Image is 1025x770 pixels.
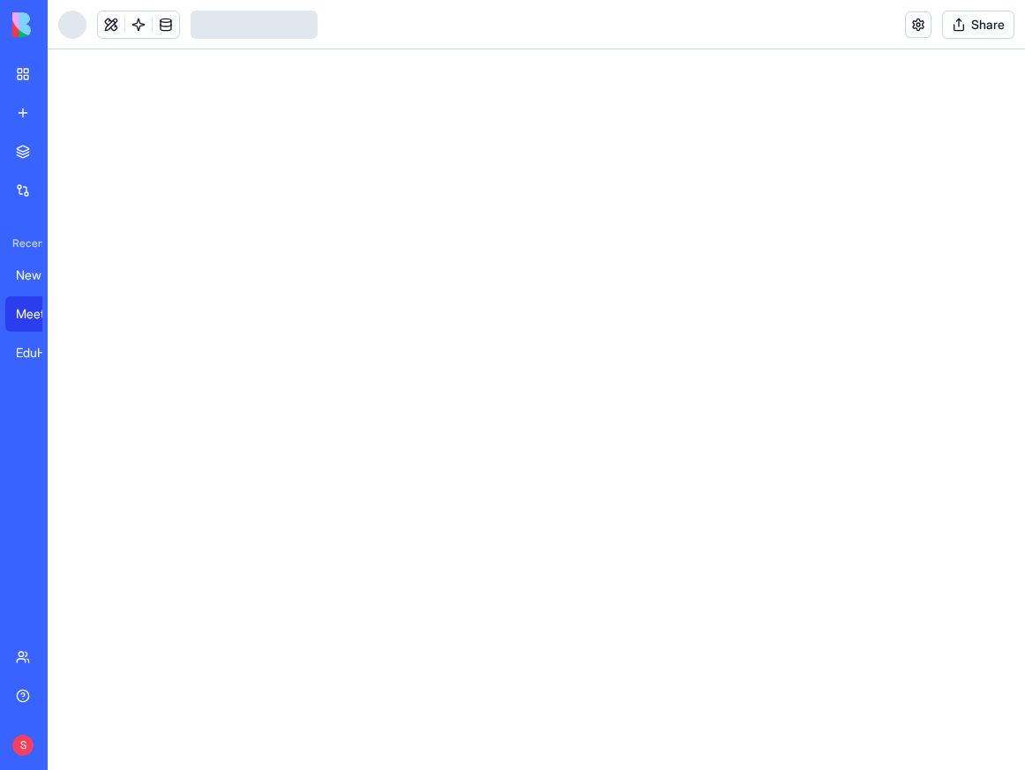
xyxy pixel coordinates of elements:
[942,11,1014,39] button: Share
[16,266,65,284] div: New App
[16,305,65,323] div: Meeting Scheduler
[5,296,76,332] a: Meeting Scheduler
[12,735,34,756] span: S
[5,236,42,250] span: Recent
[5,258,76,293] a: New App
[12,12,122,37] img: logo
[5,335,76,370] a: EduHub - Learning Management System
[16,344,65,362] div: EduHub - Learning Management System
